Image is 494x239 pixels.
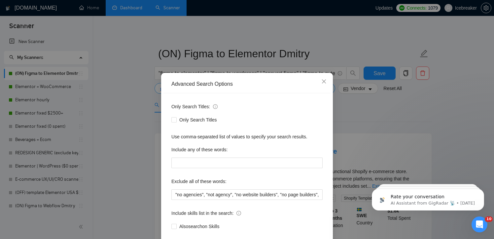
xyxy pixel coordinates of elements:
[177,116,220,123] span: Only Search Titles
[362,175,494,221] iframe: Intercom notifications message
[171,144,228,155] label: Include any of these words:
[171,133,323,140] div: Use comma-separated list of values to specify your search results.
[171,103,218,110] span: Only Search Titles:
[171,176,227,187] label: Exclude all of these words:
[171,80,323,88] div: Advanced Search Options
[472,216,487,232] iframe: Intercom live chat
[321,79,327,84] span: close
[213,104,218,109] span: info-circle
[236,211,241,215] span: info-circle
[171,210,241,217] span: Include skills list in the search:
[177,223,222,230] span: Also search on Skills
[485,216,493,222] span: 10
[315,73,333,91] button: Close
